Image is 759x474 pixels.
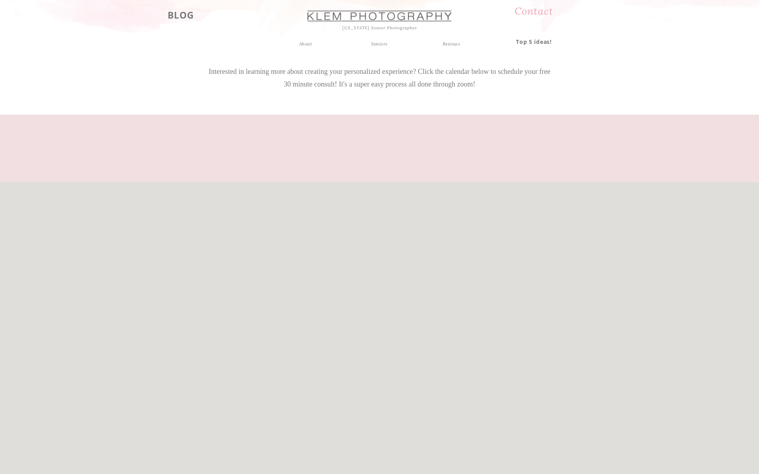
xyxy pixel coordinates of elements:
a: Top 5 ideas! [508,37,560,44]
a: Seniors [365,40,394,47]
a: Reviews [432,40,470,47]
a: Contact [504,2,564,21]
a: BLOG [155,7,207,21]
a: About [295,40,316,47]
h1: [US_STATE] Senior Photographer [328,24,431,32]
a: Interested in learning more about creating your personalized experience? Click the calendar below... [206,65,553,120]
